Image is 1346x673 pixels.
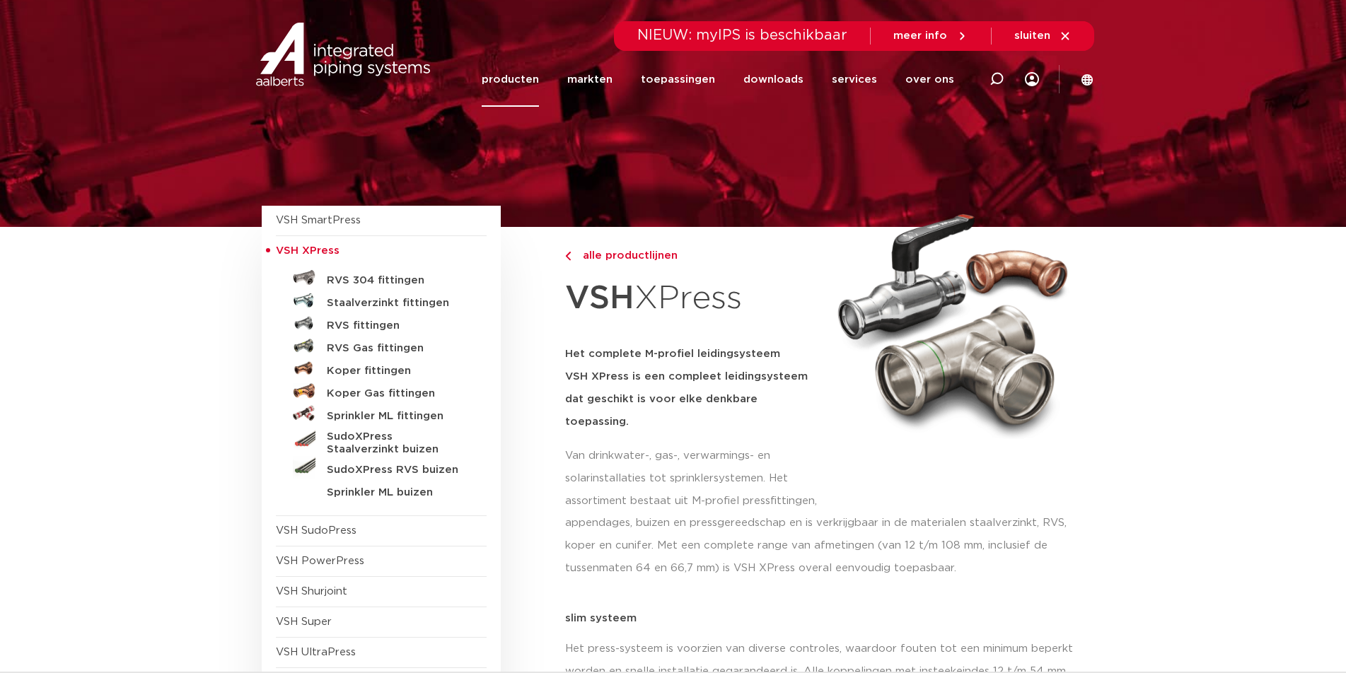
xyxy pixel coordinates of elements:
[565,282,634,315] strong: VSH
[276,380,487,402] a: Koper Gas fittingen
[637,28,847,42] span: NIEUW: myIPS is beschikbaar
[276,289,487,312] a: Staalverzinkt fittingen
[276,245,340,256] span: VSH XPress
[1014,30,1050,41] span: sluiten
[327,410,467,423] h5: Sprinkler ML fittingen
[276,456,487,479] a: SudoXPress RVS buizen
[327,387,467,400] h5: Koper Gas fittingen
[327,320,467,332] h5: RVS fittingen
[327,464,467,476] h5: SudoXPress RVS buizen
[276,215,361,226] a: VSH SmartPress
[641,52,715,107] a: toepassingen
[276,479,487,501] a: Sprinkler ML buizen
[565,445,821,513] p: Van drinkwater-, gas-, verwarmings- en solarinstallaties tot sprinklersystemen. Het assortiment b...
[276,586,347,597] a: VSH Shurjoint
[832,52,877,107] a: services
[565,271,821,326] h1: XPress
[565,343,821,433] h5: Het complete M-profiel leidingsysteem VSH XPress is een compleet leidingsysteem dat geschikt is v...
[482,52,539,107] a: producten
[276,647,356,657] a: VSH UltraPress
[276,425,487,456] a: SudoXPress Staalverzinkt buizen
[905,52,954,107] a: over ons
[327,365,467,378] h5: Koper fittingen
[565,247,821,264] a: alle productlijnen
[327,297,467,310] h5: Staalverzinkt fittingen
[1014,30,1072,42] a: sluiten
[893,30,968,42] a: meer info
[327,342,467,355] h5: RVS Gas fittingen
[276,357,487,380] a: Koper fittingen
[482,52,954,107] nav: Menu
[743,52,803,107] a: downloads
[327,486,467,499] h5: Sprinkler ML buizen
[327,431,467,456] h5: SudoXPress Staalverzinkt buizen
[565,512,1085,580] p: appendages, buizen en pressgereedschap en is verkrijgbaar in de materialen staalverzinkt, RVS, ko...
[327,274,467,287] h5: RVS 304 fittingen
[565,252,571,261] img: chevron-right.svg
[276,267,487,289] a: RVS 304 fittingen
[565,613,1085,624] p: slim systeem
[567,52,613,107] a: markten
[276,334,487,357] a: RVS Gas fittingen
[276,616,332,627] a: VSH Super
[574,250,678,261] span: alle productlijnen
[276,312,487,334] a: RVS fittingen
[893,30,947,41] span: meer info
[276,556,364,566] a: VSH PowerPress
[276,402,487,425] a: Sprinkler ML fittingen
[276,525,356,536] a: VSH SudoPress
